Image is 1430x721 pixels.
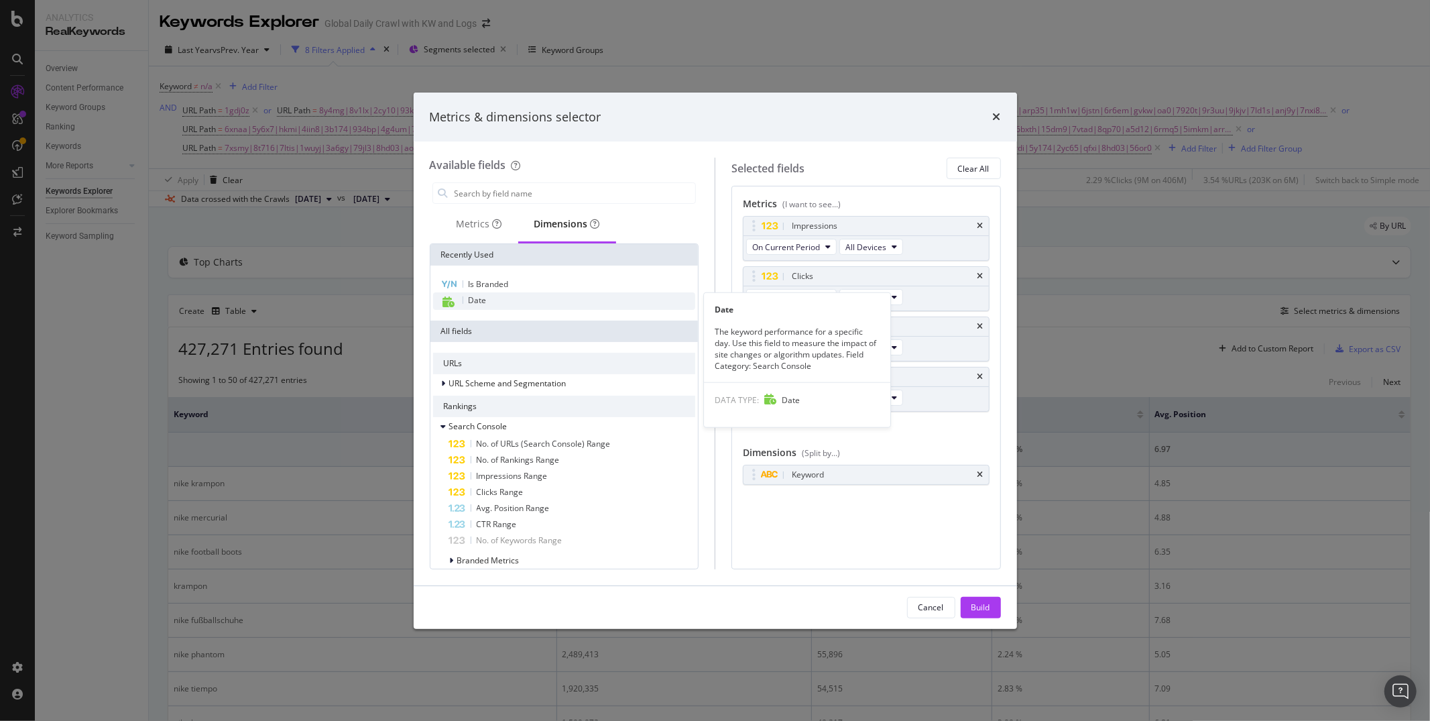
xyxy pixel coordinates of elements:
[704,325,890,372] div: The keyword performance for a specific day. Use this field to measure the impact of site changes ...
[961,597,1001,618] button: Build
[743,197,990,216] div: Metrics
[704,303,890,315] div: Date
[449,421,508,432] span: Search Console
[971,602,990,613] div: Build
[430,244,699,266] div: Recently Used
[477,438,611,449] span: No. of URLs (Search Console) Range
[918,602,944,613] div: Cancel
[457,217,502,231] div: Metrics
[534,217,600,231] div: Dimensions
[977,471,984,479] div: times
[457,555,520,566] span: Branded Metrics
[958,163,990,174] div: Clear All
[414,93,1017,629] div: modal
[977,222,984,230] div: times
[782,199,841,210] div: (I want to see...)
[477,470,548,482] span: Impressions Range
[977,323,984,331] div: times
[433,396,696,417] div: Rankings
[907,597,955,618] button: Cancel
[792,219,837,233] div: Impressions
[746,239,837,255] button: On Current Period
[477,535,562,546] span: No. of Keywords Range
[746,289,837,305] button: On Current Period
[1384,675,1417,708] div: Open Intercom Messenger
[731,161,805,176] div: Selected fields
[477,502,550,514] span: Avg. Position Range
[977,272,984,280] div: times
[845,241,886,253] span: All Devices
[993,109,1001,126] div: times
[477,454,560,465] span: No. of Rankings Range
[977,373,984,381] div: times
[453,183,696,203] input: Search by field name
[430,321,699,342] div: All fields
[469,294,487,306] span: Date
[792,270,813,283] div: Clicks
[792,468,824,482] div: Keyword
[782,394,800,406] span: Date
[715,394,759,406] span: DATA TYPE:
[430,109,601,126] div: Metrics & dimensions selector
[743,446,990,465] div: Dimensions
[743,216,990,261] div: ImpressionstimesOn Current PeriodAll Devices
[839,239,903,255] button: All Devices
[449,378,567,389] span: URL Scheme and Segmentation
[947,158,1001,179] button: Clear All
[743,465,990,485] div: Keywordtimes
[477,486,524,498] span: Clicks Range
[839,289,903,305] button: All Devices
[433,353,696,374] div: URLs
[430,158,506,172] div: Available fields
[477,518,517,530] span: CTR Range
[802,447,840,459] div: (Split by...)
[469,278,509,290] span: Is Branded
[743,266,990,311] div: ClickstimesOn Current PeriodAll Devices
[752,241,820,253] span: On Current Period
